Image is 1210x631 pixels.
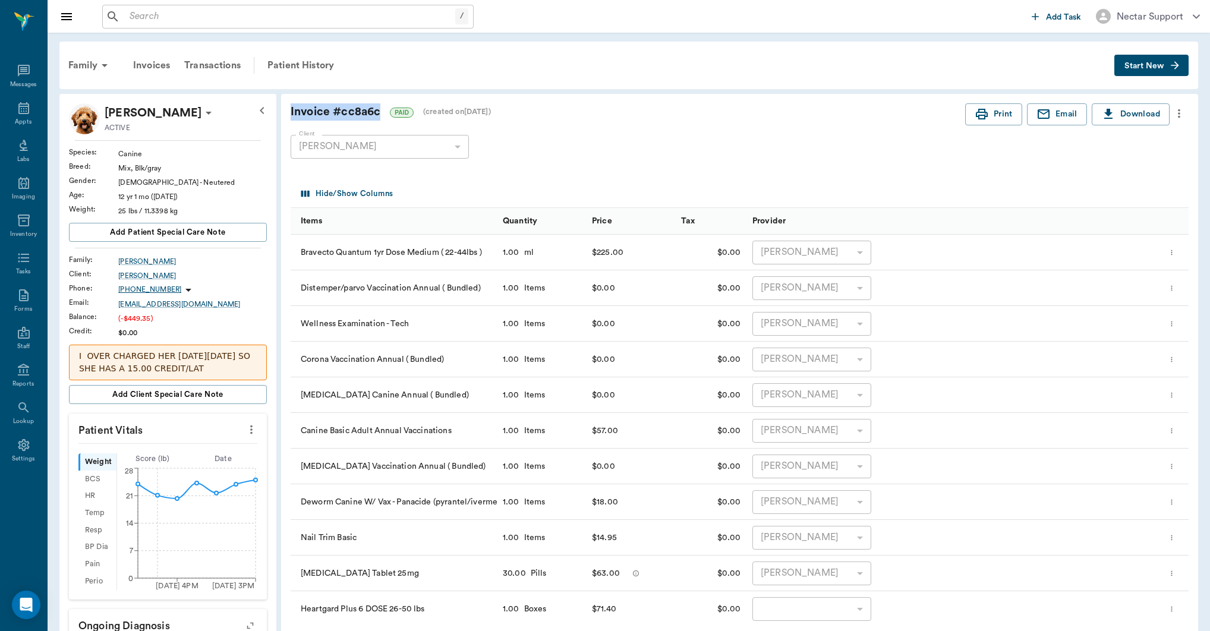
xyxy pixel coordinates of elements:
button: more [1165,599,1179,619]
button: more [1165,421,1179,441]
div: Items [519,532,546,544]
div: $0.00 [675,413,746,449]
div: Invoice # cc8a6c [291,103,965,121]
button: Nectar Support [1086,5,1209,27]
div: 1.00 [503,389,519,401]
div: Settings [12,455,36,463]
div: 1.00 [503,425,519,437]
div: / [455,8,468,24]
div: [PERSON_NAME] [118,256,267,267]
div: [PERSON_NAME] [118,270,267,281]
div: Labs [17,155,30,164]
div: Credit : [69,326,118,336]
div: [PERSON_NAME] [752,455,871,478]
div: Messages [10,80,37,89]
div: ml [519,247,534,258]
div: HR [78,488,116,505]
div: Bravecto Quantum 1yr Dose Medium ( 22-44lbs ) [291,235,497,270]
div: $0.00 [675,556,746,591]
div: Nectar Support [1117,10,1183,24]
div: Heartgard Plus 6 DOSE 26-50 lbs [291,591,497,627]
div: Distemper/parvo Vaccination Annual ( Bundled) [291,270,497,306]
div: (created on [DATE] ) [423,106,491,118]
div: Weight [78,453,116,471]
div: [PERSON_NAME] [752,419,871,443]
button: Email [1027,103,1087,125]
div: BCS [78,471,116,488]
div: [PERSON_NAME] [752,276,871,300]
div: Items [519,460,546,472]
div: Staff [17,342,30,351]
div: Inventory [10,230,37,239]
div: [MEDICAL_DATA] Canine Annual ( Bundled) [291,377,497,413]
div: Perio [78,573,116,590]
div: Quantity [497,208,586,235]
div: 1.00 [503,354,519,365]
img: Profile Image [69,103,100,134]
div: Price [592,204,612,238]
div: [PERSON_NAME] [752,348,871,371]
div: 1.00 [503,282,519,294]
div: Wellness Examination - Tech [291,306,497,342]
tspan: 0 [128,575,133,582]
div: Score ( lb ) [117,453,188,465]
span: Add patient Special Care Note [110,226,225,239]
p: ACTIVE [105,122,130,133]
div: $0.00 [675,591,746,627]
div: Temp [78,504,116,522]
div: Open Intercom Messenger [12,591,40,619]
div: Provider [752,204,786,238]
button: Download [1092,103,1170,125]
button: more [1165,349,1179,370]
button: more [242,419,261,440]
div: [PERSON_NAME] [752,383,871,407]
div: $0.00 [675,306,746,342]
div: $0.00 [675,377,746,413]
div: Imaging [12,193,35,201]
div: $0.00 [592,315,615,333]
div: $0.00 [675,449,746,484]
button: Add patient Special Care Note [69,223,267,242]
button: Start New [1114,55,1189,77]
a: Transactions [177,51,248,80]
div: Items [519,425,546,437]
div: $0.00 [675,520,746,556]
div: Price [586,208,675,235]
div: Nail Trim Basic [291,520,497,556]
button: Add client Special Care Note [69,385,267,404]
tspan: 28 [125,468,133,475]
div: Family : [69,254,118,265]
span: PAID [390,108,413,117]
button: more [1165,278,1179,298]
div: [MEDICAL_DATA] Vaccination Annual ( Bundled) [291,449,497,484]
div: Patient History [260,51,341,80]
div: Date [188,453,259,465]
div: Appts [15,118,31,127]
div: Mix, Blk/gray [118,163,267,173]
div: [PERSON_NAME] [752,241,871,264]
button: Add Task [1027,5,1086,27]
div: Client : [69,269,118,279]
div: Items [519,389,546,401]
a: [EMAIL_ADDRESS][DOMAIN_NAME] [118,299,267,310]
div: Canine Basic Adult Annual Vaccinations [291,413,497,449]
div: $57.00 [592,422,618,440]
div: $63.00 [592,564,620,582]
a: Invoices [126,51,177,80]
button: more [1170,103,1189,124]
div: Deworm Canine W/ Vax - Panacide (pyrantel/ivermectin) [291,484,497,520]
div: $0.00 [592,458,615,475]
p: Patient Vitals [69,414,267,443]
div: Gender : [69,175,118,186]
div: Jack Miller [105,103,201,122]
p: [PHONE_NUMBER] [118,285,181,295]
div: Items [519,318,546,330]
input: Search [125,8,455,25]
div: 1.00 [503,247,519,258]
div: Phone : [69,283,118,294]
span: Add client Special Care Note [112,388,223,401]
div: Canine [118,149,267,159]
p: [PERSON_NAME] [105,103,201,122]
div: Weight : [69,204,118,214]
